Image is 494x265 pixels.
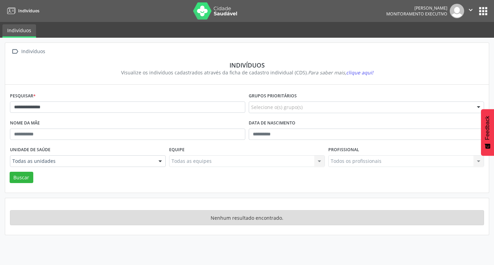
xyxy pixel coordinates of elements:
[477,5,489,17] button: apps
[464,4,477,18] button: 
[450,4,464,18] img: img
[5,5,39,16] a: Indivíduos
[10,210,484,225] div: Nenhum resultado encontrado.
[18,8,39,14] span: Indivíduos
[20,47,46,57] div: Indivíduos
[308,69,373,76] i: Para saber mais,
[481,109,494,156] button: Feedback - Mostrar pesquisa
[251,104,303,111] span: Selecione o(s) grupo(s)
[249,118,295,129] label: Data de nascimento
[386,5,447,11] div: [PERSON_NAME]
[484,116,491,140] span: Feedback
[386,11,447,17] span: Monitoramento Executivo
[10,47,46,57] a:  Indivíduos
[10,47,20,57] i: 
[15,61,479,69] div: Indivíduos
[10,91,36,101] label: Pesquisar
[169,145,185,155] label: Equipe
[2,24,36,38] a: Indivíduos
[467,6,474,14] i: 
[10,145,50,155] label: Unidade de saúde
[12,158,152,165] span: Todas as unidades
[10,118,40,129] label: Nome da mãe
[328,145,359,155] label: Profissional
[15,69,479,76] div: Visualize os indivíduos cadastrados através da ficha de cadastro individual (CDS).
[249,91,297,101] label: Grupos prioritários
[10,172,33,183] button: Buscar
[346,69,373,76] span: clique aqui!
